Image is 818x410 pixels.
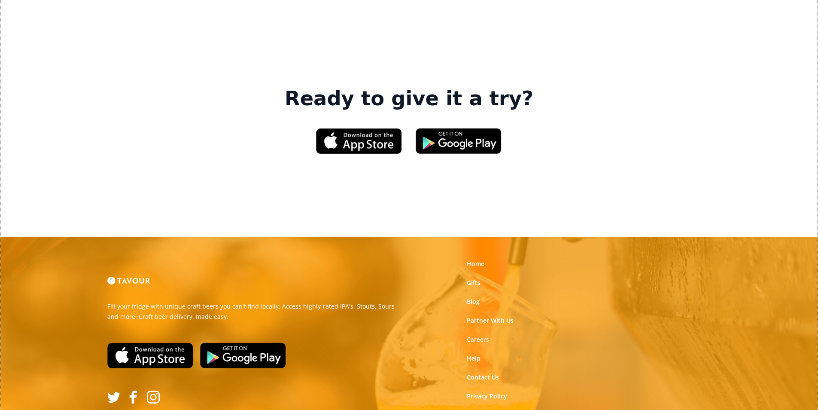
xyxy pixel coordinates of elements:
[467,278,480,287] a: Gifts
[467,316,514,325] a: Partner With Us
[467,392,507,401] a: Privacy Policy
[467,335,489,344] a: Careers
[107,301,403,322] p: Fill your fridge with unique craft beers you can't find locally. Access highly-rated IPA's, Stout...
[285,87,533,111] strong: Ready to give it a try?
[467,354,480,363] a: Help
[467,335,489,343] strong: Careers
[467,260,484,268] a: Home
[467,297,480,306] a: Blog
[467,373,499,382] a: Contact Us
